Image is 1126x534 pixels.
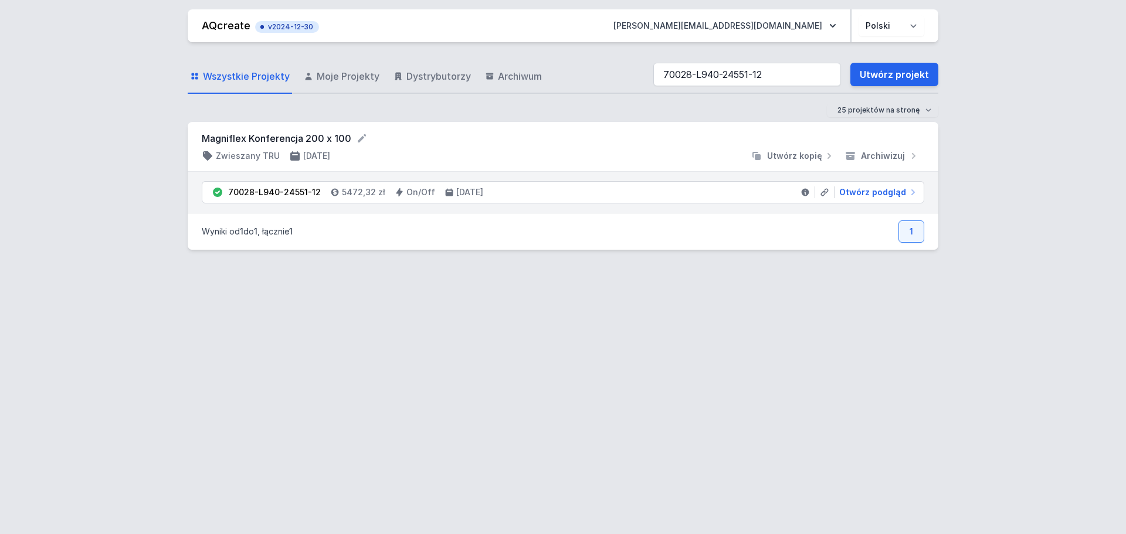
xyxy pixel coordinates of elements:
div: 70028-L940-24551-12 [228,186,321,198]
span: Wszystkie Projekty [203,69,290,83]
span: Moje Projekty [317,69,379,83]
button: Archiwizuj [840,150,924,162]
span: Archiwizuj [861,150,905,162]
a: 1 [898,220,924,243]
button: v2024-12-30 [255,19,319,33]
button: Edytuj nazwę projektu [356,132,368,144]
span: v2024-12-30 [261,22,313,32]
a: Moje Projekty [301,60,382,94]
a: Otwórz podgląd [835,186,919,198]
a: Dystrybutorzy [391,60,473,94]
form: Magniflex Konferencja 200 x 100 [202,131,924,145]
span: 1 [254,226,257,236]
span: Archiwum [498,69,542,83]
a: Archiwum [483,60,544,94]
select: Wybierz język [859,15,924,36]
button: Utwórz kopię [746,150,840,162]
a: Wszystkie Projekty [188,60,292,94]
span: 1 [289,226,293,236]
h4: Zwieszany TRU [216,150,280,162]
h4: [DATE] [456,186,483,198]
span: 1 [240,226,243,236]
button: [PERSON_NAME][EMAIL_ADDRESS][DOMAIN_NAME] [604,15,846,36]
input: Szukaj wśród projektów i wersji... [653,63,841,86]
span: Dystrybutorzy [406,69,471,83]
span: Otwórz podgląd [839,186,906,198]
h4: 5472,32 zł [342,186,385,198]
p: Wyniki od do , łącznie [202,226,293,237]
h4: [DATE] [303,150,330,162]
span: Utwórz kopię [767,150,822,162]
a: Utwórz projekt [850,63,938,86]
h4: On/Off [406,186,435,198]
a: AQcreate [202,19,250,32]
